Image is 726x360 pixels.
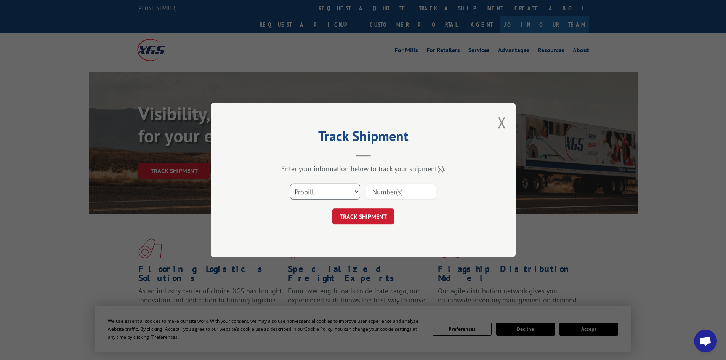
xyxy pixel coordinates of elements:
input: Number(s) [366,184,436,200]
div: Open chat [694,330,717,352]
div: Enter your information below to track your shipment(s). [249,164,478,173]
button: Close modal [498,112,506,133]
button: TRACK SHIPMENT [332,208,394,224]
h2: Track Shipment [249,131,478,145]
